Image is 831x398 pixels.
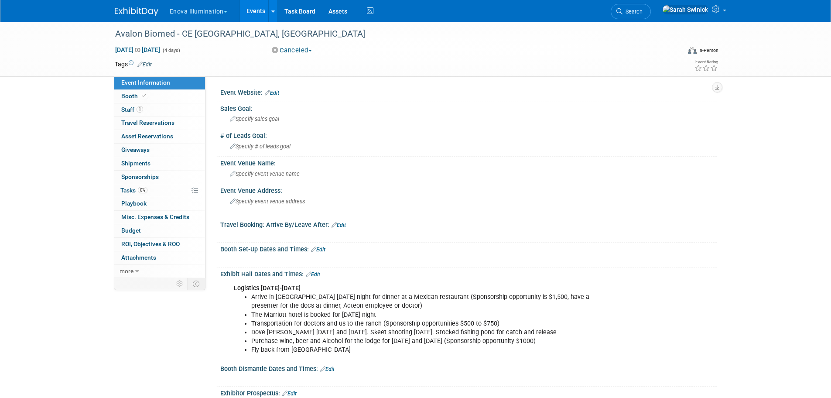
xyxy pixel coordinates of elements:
[121,93,148,99] span: Booth
[121,173,159,180] span: Sponsorships
[114,130,205,143] a: Asset Reservations
[112,26,667,42] div: Avalon Biomed - CE [GEOGRAPHIC_DATA], [GEOGRAPHIC_DATA]
[187,278,205,289] td: Toggle Event Tabs
[114,117,205,130] a: Travel Reservations
[114,90,205,103] a: Booth
[142,93,146,98] i: Booth reservation complete
[220,86,717,97] div: Event Website:
[230,198,305,205] span: Specify event venue address
[121,119,174,126] span: Travel Reservations
[114,103,205,117] a: Staff1
[114,224,205,237] a: Budget
[114,171,205,184] a: Sponsorships
[230,171,300,177] span: Specify event venue name
[220,218,717,230] div: Travel Booking: Arrive By/Leave After:
[114,144,205,157] a: Giveaways
[306,271,320,278] a: Edit
[220,268,717,279] div: Exhibit Hall Dates and Times:
[114,76,205,89] a: Event Information
[688,47,697,54] img: Format-Inperson.png
[114,265,205,278] a: more
[121,227,141,234] span: Budget
[251,346,616,354] li: Fly back from [GEOGRAPHIC_DATA]
[282,391,297,397] a: Edit
[265,90,279,96] a: Edit
[269,46,315,55] button: Canceled
[230,116,279,122] span: Specify sales goal
[115,46,161,54] span: [DATE] [DATE]
[121,146,150,153] span: Giveaways
[220,387,717,398] div: Exhibitor Prospectus:
[172,278,188,289] td: Personalize Event Tab Strip
[251,293,616,310] li: Arrive in [GEOGRAPHIC_DATA] [DATE] night for dinner at a Mexican restaurant (Sponsorship opportun...
[629,45,719,58] div: Event Format
[114,211,205,224] a: Misc. Expenses & Credits
[120,187,147,194] span: Tasks
[114,238,205,251] a: ROI, Objectives & ROO
[220,102,717,113] div: Sales Goal:
[114,184,205,197] a: Tasks0%
[121,240,180,247] span: ROI, Objectives & ROO
[234,285,301,292] b: Logistics [DATE]-[DATE]
[611,4,651,19] a: Search
[121,200,147,207] span: Playbook
[662,5,708,14] img: Sarah Swinick
[120,268,133,274] span: more
[251,319,616,328] li: Transportation for doctors and us to the ranch (Sponsorship opportunities $500 to $750)
[251,337,616,346] li: Purchase wine, beer and Alcohol for the lodge for [DATE] and [DATE] (Sponsorship opportunity $1000)
[220,362,717,374] div: Booth Dismantle Dates and Times:
[115,60,152,69] td: Tags
[220,157,717,168] div: Event Venue Name:
[114,251,205,264] a: Attachments
[137,106,143,113] span: 1
[138,187,147,193] span: 0%
[121,213,189,220] span: Misc. Expenses & Credits
[220,129,717,140] div: # of Leads Goal:
[137,62,152,68] a: Edit
[121,79,170,86] span: Event Information
[121,160,150,167] span: Shipments
[133,46,142,53] span: to
[115,7,158,16] img: ExhibitDay
[230,143,291,150] span: Specify # of leads goal
[220,243,717,254] div: Booth Set-Up Dates and Times:
[121,254,156,261] span: Attachments
[220,184,717,195] div: Event Venue Address:
[121,133,173,140] span: Asset Reservations
[251,328,616,337] li: Dove [PERSON_NAME] [DATE] and [DATE]. Skeet shooting [DATE]. Stocked fishing pond for catch and r...
[320,366,335,372] a: Edit
[311,247,325,253] a: Edit
[622,8,643,15] span: Search
[121,106,143,113] span: Staff
[251,311,616,319] li: The Marriott hotel is booked for [DATE] night
[114,157,205,170] a: Shipments
[114,197,205,210] a: Playbook
[694,60,718,64] div: Event Rating
[698,47,718,54] div: In-Person
[162,48,180,53] span: (4 days)
[332,222,346,228] a: Edit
